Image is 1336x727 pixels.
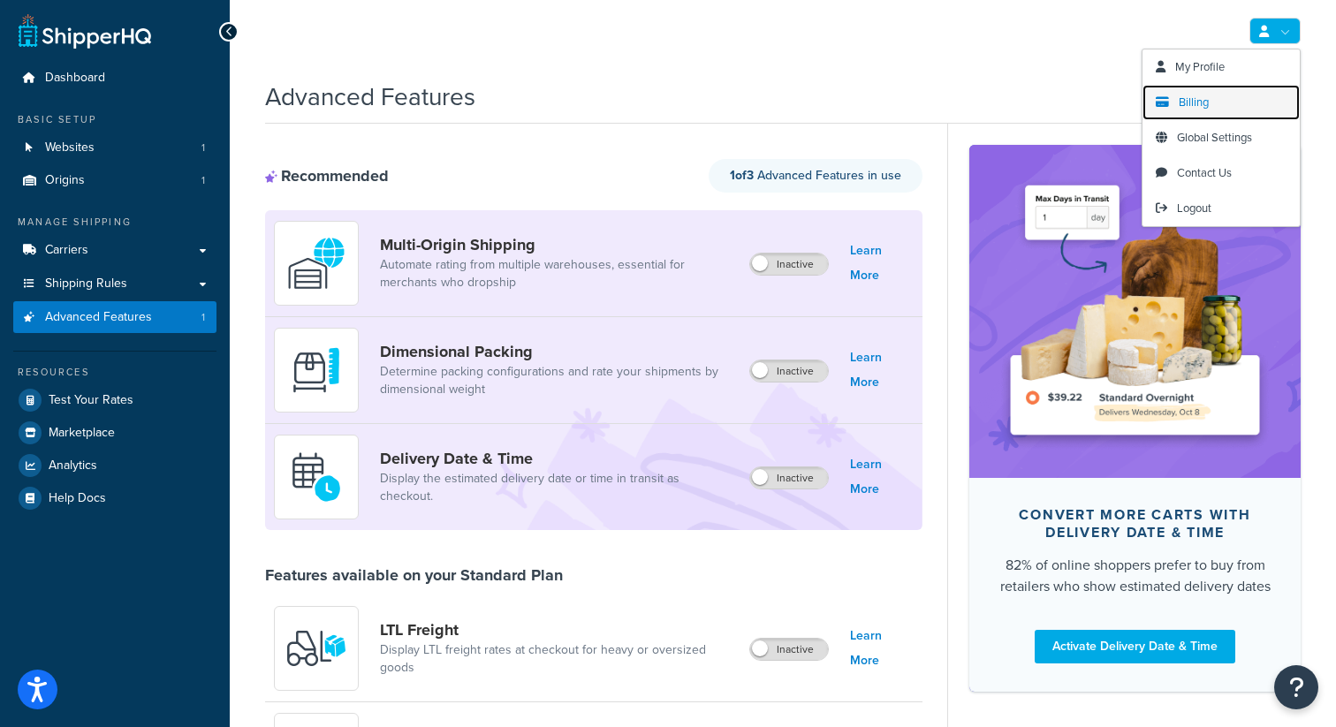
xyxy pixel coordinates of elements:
[750,254,828,275] label: Inactive
[13,301,216,334] a: Advanced Features1
[285,232,347,294] img: WatD5o0RtDAAAAAElFTkSuQmCC
[850,239,914,288] a: Learn More
[1274,665,1318,709] button: Open Resource Center
[1175,58,1225,75] span: My Profile
[13,132,216,164] a: Websites1
[1177,164,1232,181] span: Contact Us
[49,426,115,441] span: Marketplace
[1142,191,1300,226] a: Logout
[1179,94,1209,110] span: Billing
[285,446,347,508] img: gfkeb5ejjkALwAAAABJRU5ErkJggg==
[1177,129,1252,146] span: Global Settings
[45,276,127,292] span: Shipping Rules
[13,215,216,230] div: Manage Shipping
[380,470,735,505] a: Display the estimated delivery date or time in transit as checkout.
[45,310,152,325] span: Advanced Features
[750,360,828,382] label: Inactive
[1142,85,1300,120] a: Billing
[13,365,216,380] div: Resources
[730,166,901,185] span: Advanced Features in use
[13,62,216,95] a: Dashboard
[45,173,85,188] span: Origins
[265,166,389,186] div: Recommended
[730,166,754,185] strong: 1 of 3
[380,256,735,292] a: Automate rating from multiple warehouses, essential for merchants who dropship
[998,506,1272,541] div: Convert more carts with delivery date & time
[285,339,347,401] img: DTVBYsAAAAAASUVORK5CYII=
[49,458,97,473] span: Analytics
[850,624,914,673] a: Learn More
[996,171,1274,451] img: feature-image-ddt-36eae7f7280da8017bfb280eaccd9c446f90b1fe08728e4019434db127062ab4.png
[1177,200,1211,216] span: Logout
[750,639,828,660] label: Inactive
[380,235,735,254] a: Multi-Origin Shipping
[201,173,205,188] span: 1
[13,164,216,197] li: Origins
[850,452,914,502] a: Learn More
[45,140,95,155] span: Websites
[1035,630,1235,663] a: Activate Delivery Date & Time
[49,393,133,408] span: Test Your Rates
[380,342,735,361] a: Dimensional Packing
[13,301,216,334] li: Advanced Features
[45,71,105,86] span: Dashboard
[13,164,216,197] a: Origins1
[1142,120,1300,155] a: Global Settings
[13,417,216,449] a: Marketplace
[13,132,216,164] li: Websites
[201,140,205,155] span: 1
[13,234,216,267] a: Carriers
[13,384,216,416] a: Test Your Rates
[285,617,347,679] img: y79ZsPf0fXUFUhFXDzUgf+ktZg5F2+ohG75+v3d2s1D9TjoU8PiyCIluIjV41seZevKCRuEjTPPOKHJsQcmKCXGdfprl3L4q7...
[380,363,735,398] a: Determine packing configurations and rate your shipments by dimensional weight
[13,112,216,127] div: Basic Setup
[13,482,216,514] a: Help Docs
[998,555,1272,597] div: 82% of online shoppers prefer to buy from retailers who show estimated delivery dates
[380,449,735,468] a: Delivery Date & Time
[13,450,216,481] a: Analytics
[201,310,205,325] span: 1
[265,565,563,585] div: Features available on your Standard Plan
[49,491,106,506] span: Help Docs
[13,268,216,300] a: Shipping Rules
[380,641,735,677] a: Display LTL freight rates at checkout for heavy or oversized goods
[45,243,88,258] span: Carriers
[265,80,475,114] h1: Advanced Features
[1142,155,1300,191] a: Contact Us
[1142,49,1300,85] a: My Profile
[380,620,735,640] a: LTL Freight
[750,467,828,488] label: Inactive
[850,345,914,395] a: Learn More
